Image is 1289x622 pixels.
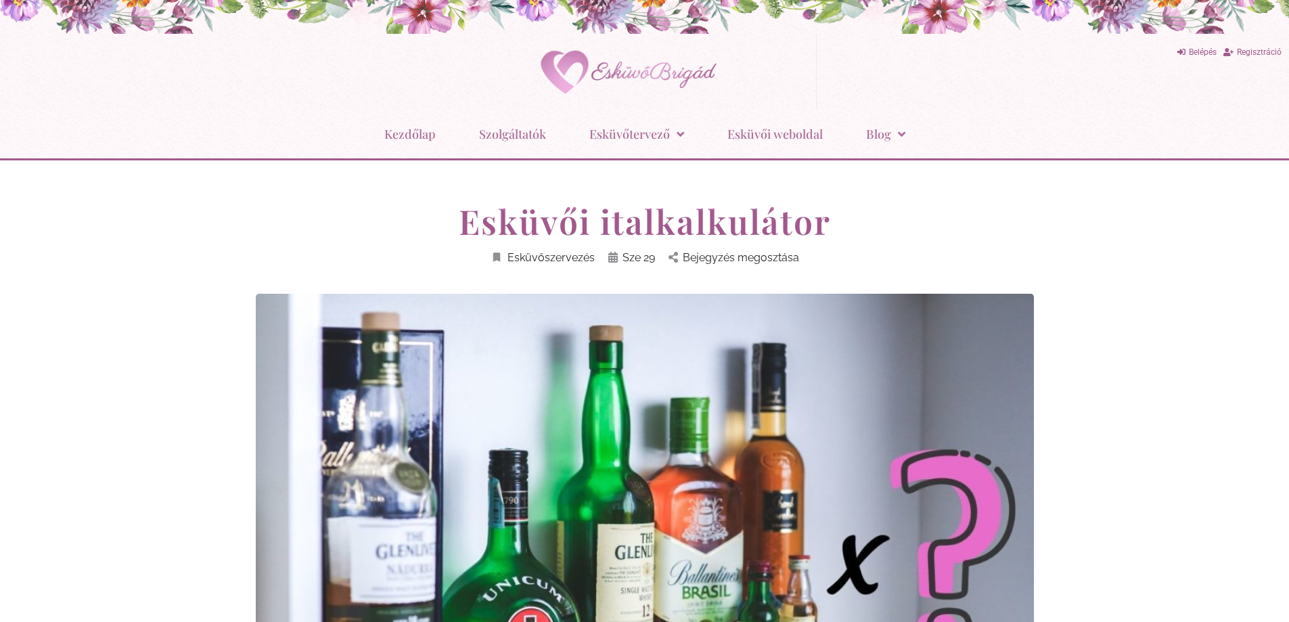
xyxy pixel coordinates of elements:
a: Belépés [1177,43,1217,62]
span: Regisztráció [1237,47,1282,57]
nav: Menu [7,116,1282,152]
a: Esküvőtervező [589,116,684,152]
a: Esküvői weboldal [727,116,823,152]
a: Szolgáltatók [479,116,546,152]
span: Sze 29 [623,248,655,267]
a: Blog [866,116,905,152]
span: Belépés [1189,47,1217,57]
h1: Esküvői italkalkulátor [388,201,902,242]
a: Bejegyzés megosztása [669,248,799,267]
a: Esküvőszervezés [491,248,595,267]
a: Regisztráció [1223,43,1282,62]
a: Kezdőlap [384,116,436,152]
